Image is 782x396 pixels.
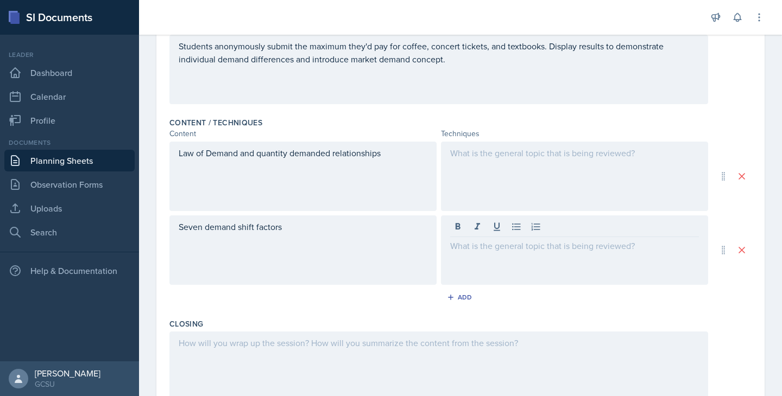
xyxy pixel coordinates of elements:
[35,368,100,379] div: [PERSON_NAME]
[4,110,135,131] a: Profile
[4,260,135,282] div: Help & Documentation
[169,128,437,139] div: Content
[449,293,472,302] div: Add
[169,318,203,329] label: Closing
[4,197,135,219] a: Uploads
[441,128,708,139] div: Techniques
[443,289,478,305] button: Add
[4,150,135,171] a: Planning Sheets
[169,117,262,128] label: Content / Techniques
[179,220,427,233] p: Seven demand shift factors
[4,62,135,84] a: Dashboard
[4,86,135,107] a: Calendar
[4,50,135,60] div: Leader
[179,146,427,159] p: Law of Demand and quantity demanded relationships
[35,379,100,389] div: GCSU
[4,221,135,243] a: Search
[4,174,135,195] a: Observation Forms
[4,138,135,148] div: Documents
[179,40,699,66] p: Students anonymously submit the maximum they'd pay for coffee, concert tickets, and textbooks. Di...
